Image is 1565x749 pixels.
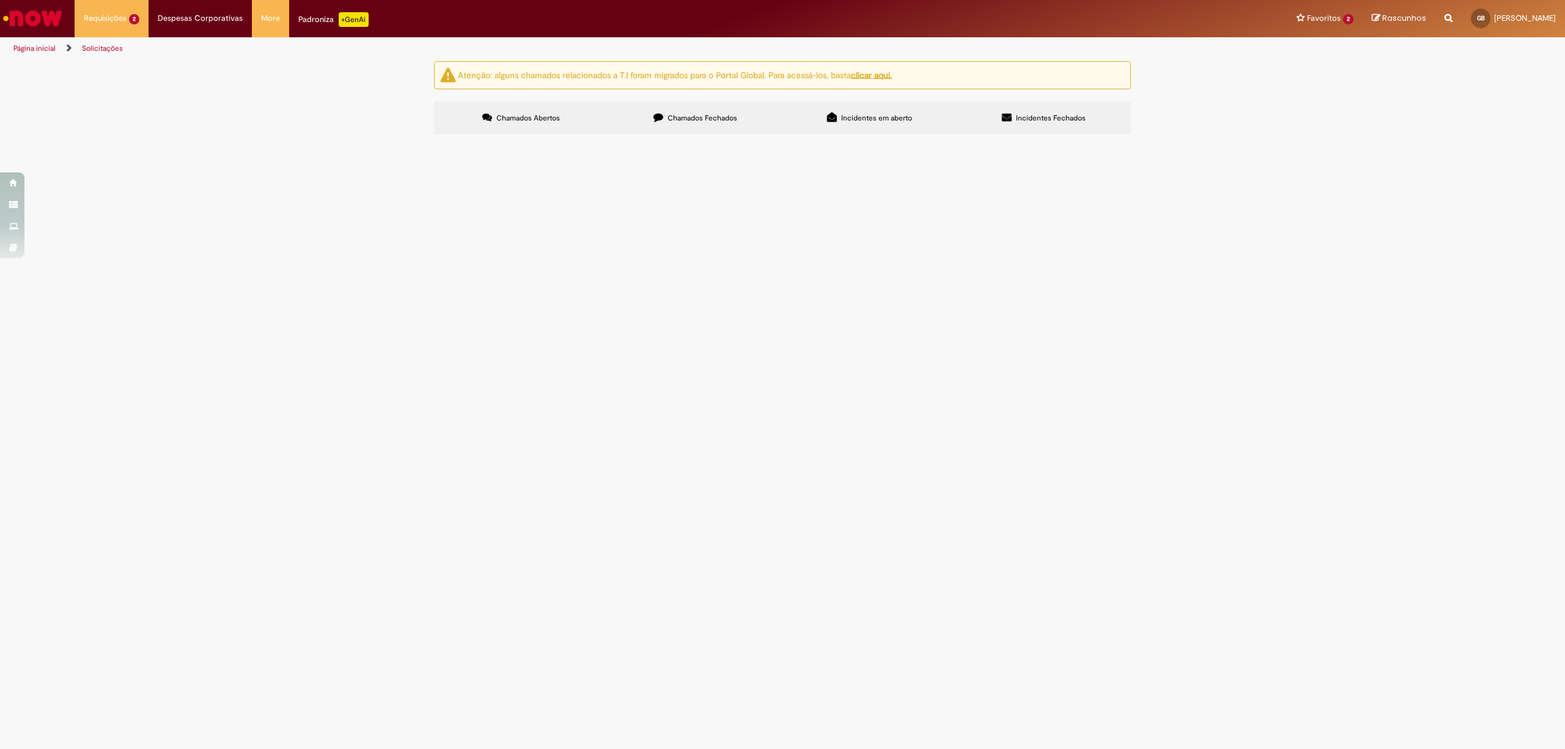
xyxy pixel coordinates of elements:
[496,113,560,123] span: Chamados Abertos
[1382,12,1426,24] span: Rascunhos
[1372,13,1426,24] a: Rascunhos
[129,14,139,24] span: 2
[339,12,369,27] p: +GenAi
[9,37,1034,60] ul: Trilhas de página
[1307,12,1341,24] span: Favoritos
[851,69,892,80] a: clicar aqui.
[84,12,127,24] span: Requisições
[261,12,280,24] span: More
[298,12,369,27] div: Padroniza
[82,43,123,53] a: Solicitações
[1016,113,1086,123] span: Incidentes Fechados
[1,6,64,31] img: ServiceNow
[1477,14,1485,22] span: GB
[668,113,737,123] span: Chamados Fechados
[13,43,56,53] a: Página inicial
[158,12,243,24] span: Despesas Corporativas
[458,69,892,80] ng-bind-html: Atenção: alguns chamados relacionados a T.I foram migrados para o Portal Global. Para acessá-los,...
[1343,14,1353,24] span: 2
[1494,13,1556,23] span: [PERSON_NAME]
[841,113,912,123] span: Incidentes em aberto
